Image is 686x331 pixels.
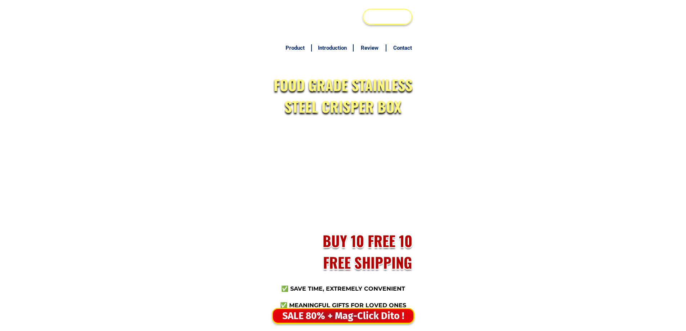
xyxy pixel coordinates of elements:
h6: Product [283,44,307,52]
h3: ✅ Meaningful gifts for loved ones [277,301,410,310]
h2: FOOD GRADE STAINLESS STEEL CRISPER BOX [270,74,416,117]
h3: ✅ Save time, Extremely convenient [277,285,410,293]
h3: JAPAN TECHNOLOGY ジャパンテクノロジー [274,4,365,30]
h2: BUY 10 FREE 10 FREE SHIPPING [315,230,420,273]
h6: Introduction [315,44,349,52]
div: SALE 80% + Mag-Click Dito ! [273,309,413,323]
h6: Review [358,44,382,52]
div: BUY NOW [364,11,411,22]
h6: Contact [390,44,415,52]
